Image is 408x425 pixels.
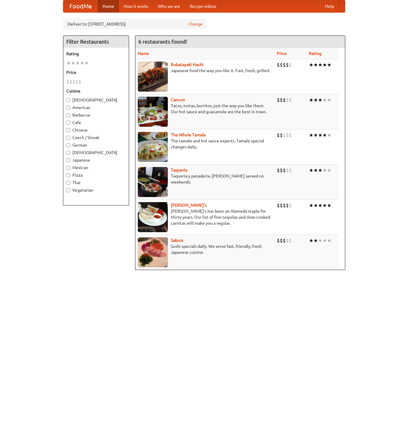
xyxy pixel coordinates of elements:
[153,0,185,12] a: Who we are
[66,157,126,163] label: Japanese
[309,132,313,138] li: ★
[327,237,331,244] li: ★
[309,97,313,103] li: ★
[280,97,283,103] li: $
[318,237,322,244] li: ★
[280,167,283,174] li: $
[138,103,272,115] p: Tacos, tortas, burritos, just the way you like them. Our hot sauce and guacamole are the best in ...
[286,237,289,244] li: $
[313,62,318,68] li: ★
[289,97,292,103] li: $
[66,97,126,103] label: [DEMOGRAPHIC_DATA]
[66,120,126,126] label: Cafe
[309,51,322,56] a: Rating
[318,62,322,68] li: ★
[66,158,70,162] input: Japanese
[66,128,70,132] input: Chinese
[313,97,318,103] li: ★
[138,51,149,56] a: Name
[66,51,126,57] h5: Rating
[66,187,126,193] label: Vegetarian
[313,202,318,209] li: ★
[277,237,280,244] li: $
[72,78,75,85] li: $
[313,132,318,138] li: ★
[138,138,272,150] p: The tamale and hot sauce experts. Tamale special changes daily.
[289,62,292,68] li: $
[66,151,70,155] input: [DEMOGRAPHIC_DATA]
[286,97,289,103] li: $
[66,60,71,66] li: ★
[289,132,292,138] li: $
[138,208,272,226] p: [PERSON_NAME]'s has been an Alameda staple for thirty years. Our list of fine tequilas and slow-c...
[283,237,286,244] li: $
[66,188,70,192] input: Vegetarian
[280,237,283,244] li: $
[66,127,126,133] label: Chinese
[277,97,280,103] li: $
[171,168,187,172] a: Taqueria
[318,97,322,103] li: ★
[318,202,322,209] li: ★
[171,132,206,137] a: The Whole Tamale
[75,60,80,66] li: ★
[283,97,286,103] li: $
[69,78,72,85] li: $
[66,113,70,117] input: Barbecue
[322,97,327,103] li: ★
[327,97,331,103] li: ★
[280,132,283,138] li: $
[138,68,272,74] p: Japanese food the way you like it. Fast, fresh, grilled.
[280,62,283,68] li: $
[66,165,126,171] label: Mexican
[283,62,286,68] li: $
[318,167,322,174] li: ★
[322,202,327,209] li: ★
[66,105,126,111] label: American
[309,202,313,209] li: ★
[66,166,70,170] input: Mexican
[171,238,183,243] b: Sakura
[313,237,318,244] li: ★
[309,62,313,68] li: ★
[327,62,331,68] li: ★
[71,60,75,66] li: ★
[188,21,203,27] a: Change
[138,39,187,44] ng-pluralize: 6 restaurants found!
[138,132,168,162] img: wholetamale.jpg
[283,132,286,138] li: $
[66,172,126,178] label: Pizza
[286,132,289,138] li: $
[289,237,292,244] li: $
[277,62,280,68] li: $
[171,97,185,102] a: Cancun
[138,97,168,127] img: cancun.jpg
[138,173,272,185] p: Taqueria y panaderia. [PERSON_NAME] served on weekends.
[138,167,168,197] img: taqueria.jpg
[289,167,292,174] li: $
[66,78,69,85] li: $
[283,202,286,209] li: $
[63,36,129,48] h4: Filter Restaurants
[80,60,84,66] li: ★
[66,143,70,147] input: German
[66,98,70,102] input: [DEMOGRAPHIC_DATA]
[309,167,313,174] li: ★
[138,62,168,92] img: robatayaki.jpg
[171,62,204,67] a: Robatayaki Hachi
[66,173,70,177] input: Pizza
[322,167,327,174] li: ★
[78,78,81,85] li: $
[286,167,289,174] li: $
[322,132,327,138] li: ★
[289,202,292,209] li: $
[138,237,168,267] img: sakura.jpg
[66,88,126,94] h5: Cuisine
[322,62,327,68] li: ★
[138,243,272,255] p: Sushi specials daily. We serve fast, friendly, fresh Japanese cuisine.
[63,19,207,29] div: Deliver to: [STREET_ADDRESS]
